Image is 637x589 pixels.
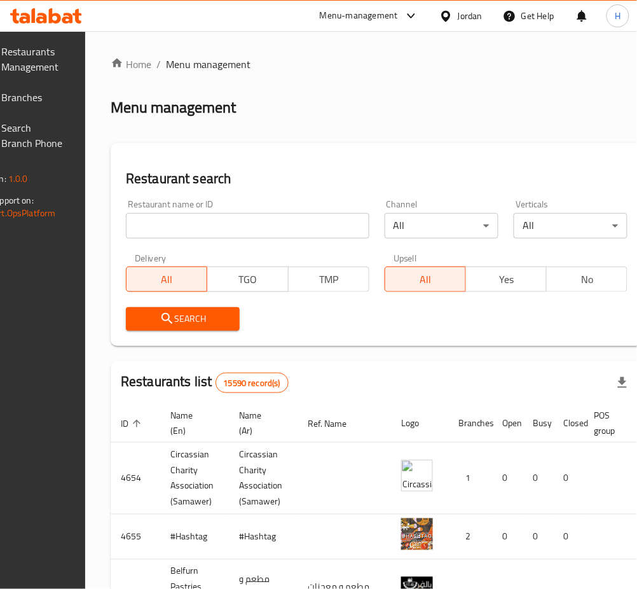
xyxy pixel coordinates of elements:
[448,515,493,560] td: 2
[391,404,448,443] th: Logo
[207,267,288,292] button: TGO
[594,408,632,438] span: POS group
[135,254,167,263] label: Delivery
[523,515,554,560] td: 0
[320,8,398,24] div: Menu-management
[111,57,151,72] a: Home
[493,515,523,560] td: 0
[471,270,542,289] span: Yes
[465,267,547,292] button: Yes
[523,443,554,515] td: 0
[385,267,466,292] button: All
[394,254,417,263] label: Upsell
[170,408,214,438] span: Name (En)
[121,416,145,431] span: ID
[615,9,620,23] span: H
[216,377,288,389] span: 15590 record(s)
[385,213,498,239] div: All
[493,404,523,443] th: Open
[160,443,229,515] td: ​Circassian ​Charity ​Association​ (Samawer)
[308,416,363,431] span: Ref. Name
[8,170,28,187] span: 1.0.0
[216,373,289,393] div: Total records count
[390,270,461,289] span: All
[546,267,627,292] button: No
[239,408,282,438] span: Name (Ar)
[523,404,554,443] th: Busy
[166,57,250,72] span: Menu management
[2,90,65,105] span: Branches
[554,443,584,515] td: 0
[458,9,483,23] div: Jordan
[493,443,523,515] td: 0
[126,169,627,188] h2: Restaurant search
[212,270,283,289] span: TGO
[401,460,433,492] img: ​Circassian ​Charity ​Association​ (Samawer)
[111,443,160,515] td: 4654
[554,404,584,443] th: Closed
[111,515,160,560] td: 4655
[160,515,229,560] td: #Hashtag
[2,120,65,151] span: Search Branch Phone
[136,311,229,327] span: Search
[126,213,369,239] input: Search for restaurant name or ID..
[111,97,236,118] h2: Menu management
[294,270,364,289] span: TMP
[448,443,493,515] td: 1
[288,267,369,292] button: TMP
[229,443,298,515] td: ​Circassian ​Charity ​Association​ (Samawer)
[121,372,289,393] h2: Restaurants list
[126,267,207,292] button: All
[2,44,65,74] span: Restaurants Management
[229,515,298,560] td: #Hashtag
[401,518,433,550] img: #Hashtag
[552,270,622,289] span: No
[448,404,493,443] th: Branches
[126,307,240,331] button: Search
[132,270,202,289] span: All
[514,213,627,239] div: All
[554,515,584,560] td: 0
[156,57,161,72] li: /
